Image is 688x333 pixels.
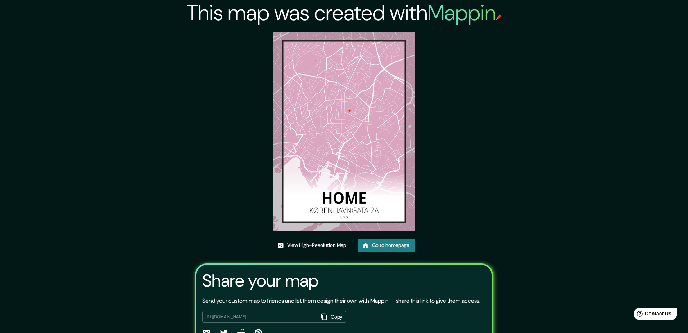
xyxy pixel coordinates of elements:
button: Copy [318,311,346,323]
iframe: Help widget launcher [624,305,680,325]
img: created-map [273,32,415,231]
a: View High-Resolution Map [273,239,352,252]
h3: Share your map [202,271,318,291]
img: mappin-pin [496,14,502,20]
a: Go to homepage [358,239,415,252]
p: Send your custom map to friends and let them design their own with Mappin — share this link to gi... [202,297,480,305]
